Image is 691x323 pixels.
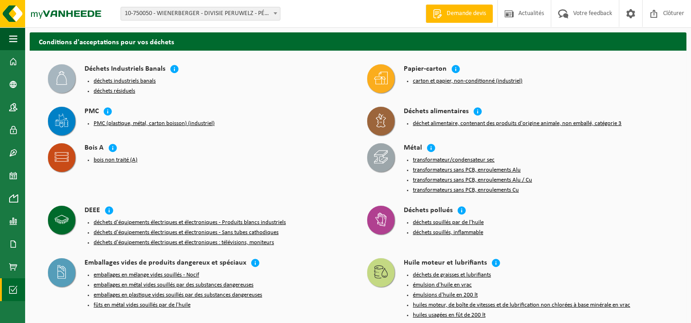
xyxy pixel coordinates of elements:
[84,64,165,75] h4: Déchets Industriels Banals
[121,7,280,20] span: 10-750050 - WIENERBERGER - DIVISIE PERUWELZ - PÉRUWELZ
[94,271,199,279] button: emballages en mélange vides souillés - Nocif
[426,5,493,23] a: Demande devis
[413,177,532,184] button: transformateurs sans PCB, enroulements Alu / Cu
[404,143,422,154] h4: Métal
[404,258,487,269] h4: Huile moteur et lubrifiants
[413,120,622,127] button: déchet alimentaire, contenant des produits d'origine animale, non emballé, catégorie 3
[94,229,279,236] button: déchets d'équipements électriques et électroniques - Sans tubes cathodiques
[30,32,686,50] h2: Conditions d'acceptations pour vos déchets
[413,167,521,174] button: transformateurs sans PCB, enroulements Alu
[94,78,156,85] button: déchets industriels banals
[84,206,100,216] h4: DEEE
[413,281,472,289] button: émulsion d'huile en vrac
[413,302,630,309] button: huiles moteur, de boîte de vitesses et de lubrification non chlorées à base minérale en vrac
[94,219,286,226] button: déchets d'équipements électriques et électroniques - Produits blancs industriels
[121,7,280,21] span: 10-750050 - WIENERBERGER - DIVISIE PERUWELZ - PÉRUWELZ
[84,107,99,117] h4: PMC
[404,107,469,117] h4: Déchets alimentaires
[404,206,453,216] h4: Déchets pollués
[84,143,104,154] h4: Bois A
[444,9,488,18] span: Demande devis
[413,229,483,236] button: déchets souillés, inflammable
[413,78,522,85] button: carton et papier, non-conditionné (industriel)
[413,292,478,299] button: émulsions d'huile en 200 lt
[404,64,447,75] h4: Papier-carton
[94,156,137,164] button: bois non traité (A)
[84,258,246,269] h4: Emballages vides de produits dangereux et spéciaux
[413,271,491,279] button: déchets de graisses et lubrifiants
[94,120,215,127] button: PMC (plastique, métal, carton boisson) (industriel)
[413,219,484,226] button: déchets souillés par de l'huile
[94,88,135,95] button: déchets résiduels
[413,312,485,319] button: huiles usagées en fût de 200 lt
[94,239,274,246] button: déchets d'équipements électriques et électroniques : télévisions, moniteurs
[94,302,190,309] button: fûts en métal vides souillés par de l'huile
[413,156,495,164] button: transformateur/condensateur sec
[94,292,262,299] button: emballages en plastique vides souillés par des substances dangereuses
[94,281,253,289] button: emballages en métal vides souillés par des substances dangereuses
[413,187,519,194] button: transformateurs sans PCB, enroulements Cu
